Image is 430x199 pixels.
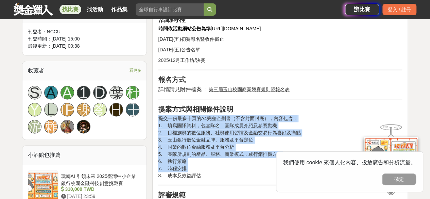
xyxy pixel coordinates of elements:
[28,86,41,99] a: S
[209,87,290,92] u: 第三屆玉山校園商業競賽規則暨報名表
[158,86,208,92] span: 詳情請見附件檔案 ：
[158,26,261,31] span: [URL][DOMAIN_NAME]
[28,35,141,43] div: 刊登時間： [DATE] 15:00
[44,103,58,116] a: L
[158,105,233,113] strong: 提案方式與相關條件說明
[28,43,141,50] div: 最後更新： [DATE] 00:38
[129,67,141,74] span: 看更多
[283,160,416,165] span: 我們使用 cookie 來個人化內容、投放廣告和分析流量。
[158,191,185,199] strong: 評審規範
[61,86,74,99] a: A
[108,5,130,14] a: 作品集
[61,120,74,133] img: Avatar
[382,4,416,15] div: 登入 / 註冊
[61,186,139,193] div: 310,000 TWD
[126,86,139,99] a: 杜
[109,86,123,99] a: 葉
[158,26,210,31] strong: 時間依活動網站公告為準
[382,173,416,185] button: 確定
[28,103,41,116] a: Y
[28,28,141,35] div: 刊登者： NCCU
[44,120,58,133] a: 賴
[126,103,139,116] a: 王
[84,5,106,14] a: 找活動
[44,86,58,99] a: A
[158,16,185,23] strong: 活動時程
[345,4,379,15] a: 辦比賽
[77,120,90,133] img: Avatar
[22,146,147,165] div: 小酒館也推薦
[109,103,123,116] a: H
[158,57,402,64] p: 2025/12月工作坊/決賽
[61,173,139,186] div: 玩轉AI 引領未來 2025臺灣中小企業銀行校園金融科技創意挑戰賽
[77,86,90,99] a: 1
[93,86,107,99] a: D
[158,115,402,179] p: 提交一份最多十頁的A4完整企劃書（不含封面封底），內容包含： 1. 填寫團隊資料，包含隊名、團隊成員介紹及參賽動機 2. 目標族群的數位服務、社群使用習慣及金融交易行為喜好及痛點 3. 玉山銀行...
[136,3,204,16] input: 全球自行車設計比賽
[158,76,185,83] strong: 報名方式
[28,68,44,73] span: 收藏者
[28,120,41,133] a: 游
[158,36,402,43] p: [DATE](五)初賽報名暨收件截止
[93,103,107,116] a: 劉
[59,5,81,14] a: 找比賽
[158,46,402,53] p: [DATE](五)公告名單
[364,137,418,182] img: d2146d9a-e6f6-4337-9592-8cefde37ba6b.png
[77,103,90,116] a: 謝
[61,103,74,116] a: [PERSON_NAME]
